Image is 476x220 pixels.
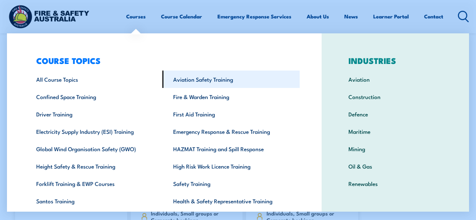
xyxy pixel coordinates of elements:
a: Course Calendar [161,8,202,25]
a: Learner Portal [373,8,409,25]
a: HAZMAT Training and Spill Response [162,140,299,157]
a: Height Safety & Rescue Training [25,157,162,175]
a: Defence [338,105,453,123]
a: Courses [126,8,146,25]
a: Contact [424,8,443,25]
a: Fire & Warden Training [162,88,299,105]
a: High Risk Work Licence Training [162,157,299,175]
a: Emergency Response Services [217,8,291,25]
a: All Course Topics [25,71,162,88]
a: Forklift Training & EWP Courses [25,175,162,192]
a: Oil & Gas [338,157,453,175]
a: Confined Space Training [25,88,162,105]
a: Maritime [338,123,453,140]
a: About Us [307,8,329,25]
a: Santos Training [25,192,162,210]
a: Emergency Response & Rescue Training [162,123,299,140]
a: Electricity Supply Industry (ESI) Training [25,123,162,140]
a: Construction [338,88,453,105]
a: First Aid Training [162,105,299,123]
a: Renewables [338,175,453,192]
a: News [344,8,358,25]
h3: INDUSTRIES [338,56,453,65]
a: Health & Safety Representative Training [162,192,299,210]
h3: COURSE TOPICS [25,56,300,65]
a: Safety Training [162,175,299,192]
a: Driver Training [25,105,162,123]
a: Mining [338,140,453,157]
a: Aviation [338,71,453,88]
a: Aviation Safety Training [162,71,299,88]
a: Global Wind Organisation Safety (GWO) [25,140,162,157]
